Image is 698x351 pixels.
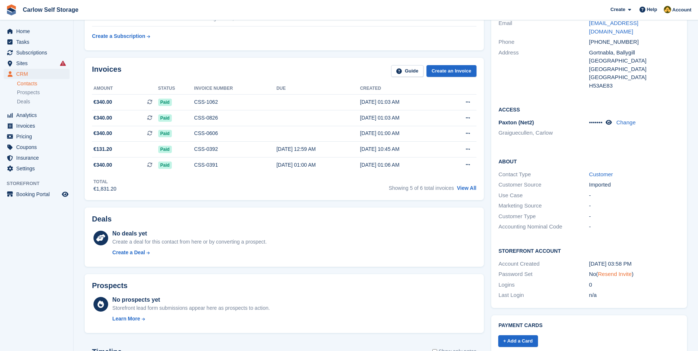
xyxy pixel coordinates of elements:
div: [DATE] 01:06 AM [360,161,443,169]
a: menu [4,189,70,199]
div: No deals yet [112,229,266,238]
div: [GEOGRAPHIC_DATA] [589,65,680,74]
span: €131.20 [93,145,112,153]
div: [GEOGRAPHIC_DATA] [589,57,680,65]
span: Analytics [16,110,60,120]
div: - [589,191,680,200]
a: Resend Invite [598,271,632,277]
div: Learn More [112,315,140,323]
div: Phone [499,38,589,46]
div: CSS-0391 [194,161,277,169]
span: Invoices [16,121,60,131]
a: Learn More [112,315,270,323]
th: Status [158,83,194,95]
div: Imported [589,181,680,189]
a: Preview store [61,190,70,199]
div: No [589,270,680,279]
th: Amount [92,83,158,95]
span: Tasks [16,37,60,47]
a: menu [4,37,70,47]
a: menu [4,131,70,142]
h2: Deals [92,215,111,223]
span: €340.00 [93,98,112,106]
div: €1,831.20 [93,185,116,193]
div: CSS-0392 [194,145,277,153]
div: Create a Deal [112,249,145,256]
a: Guide [391,65,424,77]
a: Change [616,119,636,125]
span: CRM [16,69,60,79]
div: Password Set [499,270,589,279]
span: Showing 5 of 6 total invoices [389,185,454,191]
a: Create an Invoice [426,65,476,77]
a: menu [4,121,70,131]
span: Paid [158,162,172,169]
div: CSS-1062 [194,98,277,106]
th: Due [276,83,360,95]
span: Home [16,26,60,36]
span: Deals [17,98,30,105]
div: Create a deal for this contact from here or by converting a prospect. [112,238,266,246]
span: Coupons [16,142,60,152]
div: 0 [589,281,680,289]
span: ••••••• [589,119,603,125]
div: - [589,202,680,210]
a: Customer [589,171,613,177]
h2: Invoices [92,65,121,77]
a: + Add a Card [498,335,538,347]
span: Insurance [16,153,60,163]
div: Email [499,19,589,36]
div: Last Login [499,291,589,299]
span: Subscriptions [16,47,60,58]
span: Paid [158,114,172,122]
div: - [589,212,680,221]
span: €340.00 [93,130,112,137]
div: No prospects yet [112,295,270,304]
span: Booking Portal [16,189,60,199]
img: stora-icon-8386f47178a22dfd0bd8f6a31ec36ba5ce8667c1dd55bd0f319d3a0aa187defe.svg [6,4,17,15]
div: Account Created [499,260,589,268]
a: menu [4,69,70,79]
a: menu [4,163,70,174]
img: Kevin Moore [664,6,671,13]
a: Contacts [17,80,70,87]
span: €340.00 [93,161,112,169]
th: Invoice number [194,83,277,95]
th: Created [360,83,443,95]
div: [GEOGRAPHIC_DATA] [589,73,680,82]
span: Prospects [17,89,40,96]
div: [PHONE_NUMBER] [589,38,680,46]
a: menu [4,26,70,36]
span: €340.00 [93,114,112,122]
span: Paid [158,99,172,106]
div: CSS-0826 [194,114,277,122]
a: Prospects [17,89,70,96]
span: Account [672,6,691,14]
div: Total [93,178,116,185]
div: n/a [589,291,680,299]
div: [DATE] 01:03 AM [360,114,443,122]
div: Accounting Nominal Code [499,223,589,231]
h2: Access [499,106,680,113]
div: Marketing Source [499,202,589,210]
div: CSS-0606 [194,130,277,137]
span: Paid [158,146,172,153]
span: Help [647,6,657,13]
div: H53AE83 [589,82,680,90]
li: Graiguecullen, Carlow [499,129,589,137]
a: menu [4,142,70,152]
div: Gortnabla, Ballygill [589,49,680,57]
span: Storefront [7,180,73,187]
div: Create a Subscription [92,32,145,40]
h2: Payment cards [499,323,680,329]
div: [DATE] 01:00 AM [360,130,443,137]
a: menu [4,153,70,163]
a: Create a Subscription [92,29,150,43]
h2: Storefront Account [499,247,680,254]
h2: Prospects [92,281,128,290]
i: Smart entry sync failures have occurred [60,60,66,66]
div: [DATE] 01:00 AM [276,161,360,169]
a: Deals [17,98,70,106]
div: Customer Source [499,181,589,189]
div: [DATE] 12:59 AM [276,145,360,153]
